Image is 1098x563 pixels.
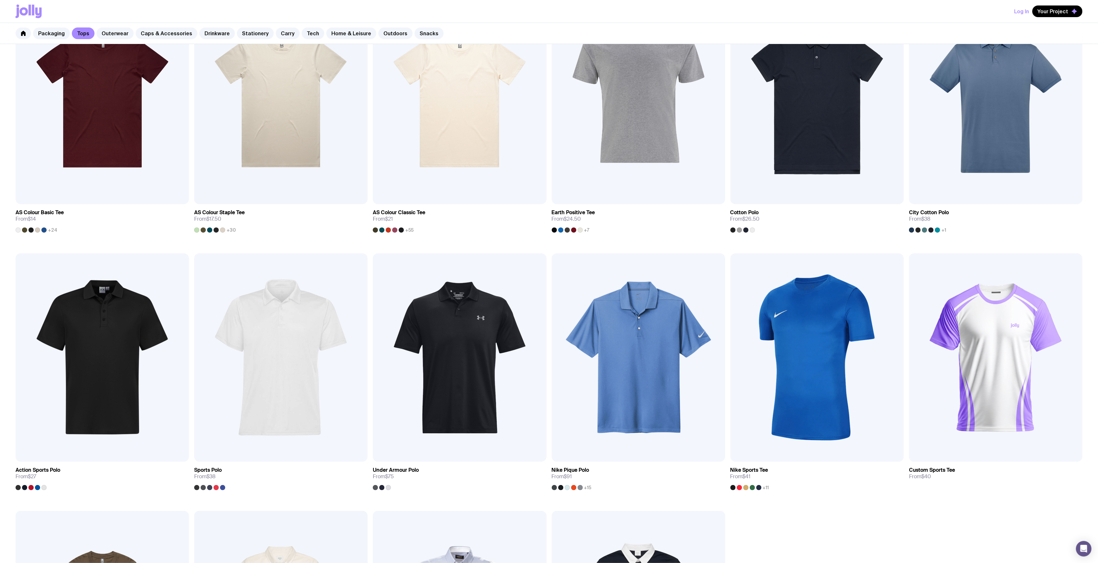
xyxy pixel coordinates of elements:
[96,28,134,39] a: Outerwear
[909,462,1082,485] a: Custom Sports TeeFrom$40
[405,227,414,233] span: +55
[415,28,444,39] a: Snacks
[552,216,581,222] span: From
[921,473,931,480] span: $40
[909,467,955,473] h3: Custom Sports Tee
[1032,6,1082,17] button: Your Project
[552,204,725,233] a: Earth Positive TeeFrom$24.50+7
[373,473,394,480] span: From
[730,473,751,480] span: From
[206,473,216,480] span: $38
[373,216,393,222] span: From
[909,204,1082,233] a: City Cotton PoloFrom$38+1
[743,473,751,480] span: $41
[206,215,221,222] span: $17.50
[16,462,189,490] a: Action Sports PoloFrom$27
[16,204,189,233] a: AS Colour Basic TeeFrom$14+24
[237,28,274,39] a: Stationery
[1037,8,1068,15] span: Your Project
[72,28,94,39] a: Tops
[302,28,324,39] a: Tech
[16,473,36,480] span: From
[1076,541,1092,557] div: Open Intercom Messenger
[194,467,222,473] h3: Sports Polo
[921,215,930,222] span: $38
[33,28,70,39] a: Packaging
[16,467,60,473] h3: Action Sports Polo
[194,209,245,216] h3: AS Colour Staple Tee
[227,227,236,233] span: +30
[194,462,368,490] a: Sports PoloFrom$38
[584,485,592,490] span: +15
[28,473,36,480] span: $27
[909,209,949,216] h3: City Cotton Polo
[378,28,413,39] a: Outdoors
[373,462,546,490] a: Under Armour PoloFrom$75
[584,227,590,233] span: +7
[28,215,36,222] span: $14
[194,473,216,480] span: From
[385,215,393,222] span: $21
[730,216,760,222] span: From
[730,467,768,473] h3: Nike Sports Tee
[326,28,376,39] a: Home & Leisure
[16,216,36,222] span: From
[552,209,595,216] h3: Earth Positive Tee
[276,28,300,39] a: Carry
[552,467,589,473] h3: Nike Pique Polo
[730,204,904,233] a: Cotton PoloFrom$26.50
[552,473,572,480] span: From
[730,462,904,490] a: Nike Sports TeeFrom$41+11
[199,28,235,39] a: Drinkware
[1014,6,1029,17] button: Log In
[743,215,760,222] span: $26.50
[373,467,419,473] h3: Under Armour Polo
[909,216,930,222] span: From
[373,209,425,216] h3: AS Colour Classic Tee
[730,209,759,216] h3: Cotton Polo
[385,473,394,480] span: $75
[194,216,221,222] span: From
[941,227,946,233] span: +1
[48,227,57,233] span: +24
[16,209,64,216] h3: AS Colour Basic Tee
[136,28,197,39] a: Caps & Accessories
[194,204,368,233] a: AS Colour Staple TeeFrom$17.50+30
[909,473,931,480] span: From
[564,215,581,222] span: $24.50
[552,462,725,490] a: Nike Pique PoloFrom$91+15
[763,485,769,490] span: +11
[564,473,572,480] span: $91
[373,204,546,233] a: AS Colour Classic TeeFrom$21+55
